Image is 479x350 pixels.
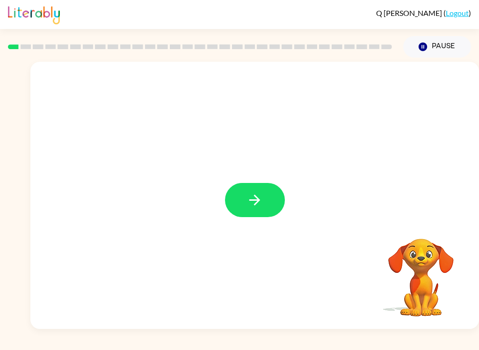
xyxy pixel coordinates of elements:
[446,8,469,17] a: Logout
[8,4,60,24] img: Literably
[376,8,471,17] div: ( )
[374,224,468,318] video: Your browser must support playing .mp4 files to use Literably. Please try using another browser.
[403,36,471,58] button: Pause
[376,8,443,17] span: Q [PERSON_NAME]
